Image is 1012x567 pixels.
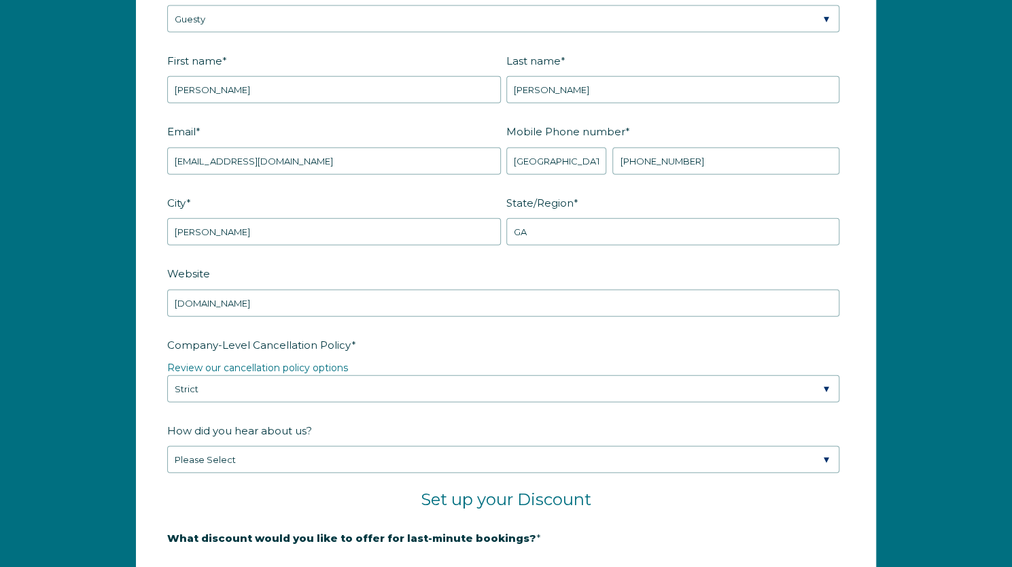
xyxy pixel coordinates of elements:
a: Review our cancellation policy options [167,362,348,374]
span: City [167,192,186,213]
span: First name [167,50,222,71]
span: Email [167,121,196,142]
span: How did you hear about us? [167,420,312,441]
span: Company-Level Cancellation Policy [167,334,351,356]
span: State/Region [506,192,574,213]
strong: 20% is recommended, minimum of 10% [167,555,380,567]
span: Mobile Phone number [506,121,625,142]
strong: What discount would you like to offer for last-minute bookings? [167,532,536,545]
span: Set up your Discount [421,489,591,509]
span: Website [167,263,210,284]
span: Last name [506,50,561,71]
